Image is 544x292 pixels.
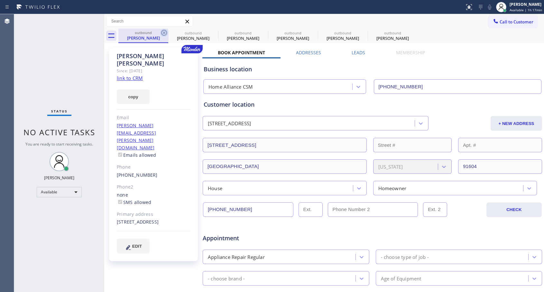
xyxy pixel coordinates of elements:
button: Call to Customer [488,16,538,28]
div: - choose brand - [208,275,245,282]
input: ZIP [458,159,542,174]
button: EDIT [117,239,150,253]
div: [PERSON_NAME] [219,35,267,41]
div: Phone2 [117,183,190,191]
span: No active tasks [23,127,95,137]
a: [PHONE_NUMBER] [117,172,158,178]
div: Daniel Cento [318,29,367,43]
div: Email [117,114,190,121]
div: outbound [119,30,168,35]
div: Available [37,187,82,197]
button: CHECK [486,202,542,217]
div: outbound [269,31,317,35]
input: City [203,159,367,174]
div: Dan Cichocki [169,29,217,43]
label: Membership [396,49,425,56]
label: Book Appointment [218,49,265,56]
div: Daniel Cento [368,29,417,43]
div: [PERSON_NAME] [318,35,367,41]
input: Address [203,138,367,152]
div: Since: [DATE] [117,67,190,75]
span: Status [51,109,68,113]
div: [STREET_ADDRESS] [117,218,190,226]
div: Dan Cichocki [219,29,267,43]
div: [STREET_ADDRESS] [208,120,251,127]
div: outbound [169,31,217,35]
label: Leads [352,49,365,56]
span: Appointment [203,234,315,243]
div: Phone [117,164,190,171]
div: Homeowner [378,184,407,192]
div: Dan Cichocki [119,29,168,42]
div: Daniel Cento [269,29,317,43]
div: outbound [318,31,367,35]
input: Emails allowed [118,153,122,157]
div: - choose type of job - [381,253,429,261]
input: Phone Number 2 [328,202,418,217]
div: none [117,191,190,206]
input: Ext. [299,202,323,217]
input: Phone Number [374,79,542,94]
input: SMS allowed [118,200,122,204]
input: Search [106,16,193,26]
span: Available | 1h 17min [510,8,542,12]
div: [PERSON_NAME] [510,2,542,7]
div: [PERSON_NAME] [368,35,417,41]
label: SMS allowed [117,199,151,205]
button: + NEW ADDRESS [491,116,542,131]
div: [PERSON_NAME] [119,35,168,41]
div: [PERSON_NAME] [44,175,74,181]
a: link to CRM [117,75,143,81]
div: outbound [368,31,417,35]
input: Phone Number [203,202,293,217]
input: Street # [373,138,452,152]
button: copy [117,89,150,104]
label: Emails allowed [117,152,156,158]
div: Primary address [117,211,190,218]
div: [PERSON_NAME] [PERSON_NAME] [117,52,190,67]
span: EDIT [132,244,142,249]
span: You are ready to start receiving tasks. [25,141,93,147]
div: [PERSON_NAME] [269,35,317,41]
button: Mute [485,3,494,12]
input: Ext. 2 [423,202,447,217]
input: Apt. # [458,138,542,152]
div: Age of Equipment [381,275,421,282]
span: Call to Customer [500,19,533,25]
div: Customer location [204,100,541,109]
div: Appliance Repair Regular [208,253,265,261]
label: Addresses [296,49,321,56]
div: [PERSON_NAME] [169,35,217,41]
div: House [208,184,222,192]
div: outbound [219,31,267,35]
div: Home Alliance CSM [208,83,253,91]
div: Business location [204,65,541,74]
a: [PERSON_NAME][EMAIL_ADDRESS][PERSON_NAME][DOMAIN_NAME] [117,122,156,151]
